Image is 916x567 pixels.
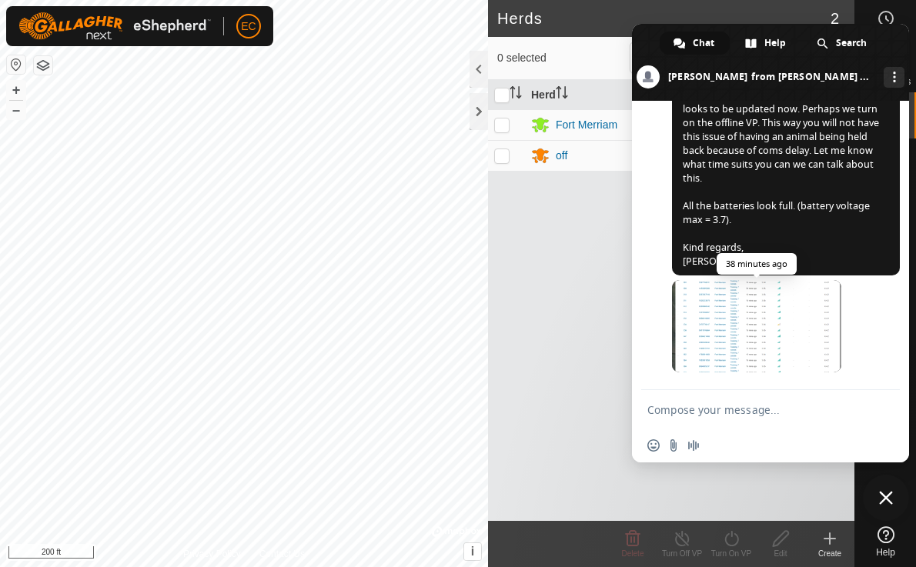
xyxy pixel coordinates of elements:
div: Turn On VP [707,548,756,559]
div: Chat [660,32,730,55]
span: 0 selected [497,50,630,66]
button: Map Layers [34,56,52,75]
button: + [7,81,25,99]
button: – [7,101,25,119]
div: Fort Merriam [556,117,617,133]
span: 2 [831,7,839,30]
div: Create [805,548,854,559]
div: Turn Off VP [657,548,707,559]
img: Gallagher Logo [18,12,211,40]
a: Help [855,520,916,563]
span: Help [876,548,895,557]
button: i [464,543,481,560]
th: Herd [525,80,656,110]
span: Delete [622,549,644,558]
div: More channels [884,67,904,88]
span: Insert an emoji [647,439,660,452]
input: Search (S) [630,42,816,74]
div: off [556,148,567,164]
span: i [471,545,474,558]
div: Help [731,32,801,55]
span: I have had a look at the animals. Everything looks to be updated now. Perhaps we turn on the offl... [683,88,880,268]
span: Help [764,32,786,55]
span: Send a file [667,439,680,452]
p-sorticon: Activate to sort [556,88,568,101]
textarea: Compose your message... [647,403,860,417]
span: EC [241,18,256,35]
span: Search [836,32,867,55]
p-sorticon: Activate to sort [510,88,522,101]
div: Close chat [863,475,909,521]
a: Privacy Policy [183,547,241,561]
span: Audio message [687,439,700,452]
div: Search [803,32,882,55]
span: Chat [693,32,714,55]
h2: Herds [497,9,831,28]
a: Contact Us [259,547,305,561]
button: Reset Map [7,55,25,74]
div: Edit [756,548,805,559]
